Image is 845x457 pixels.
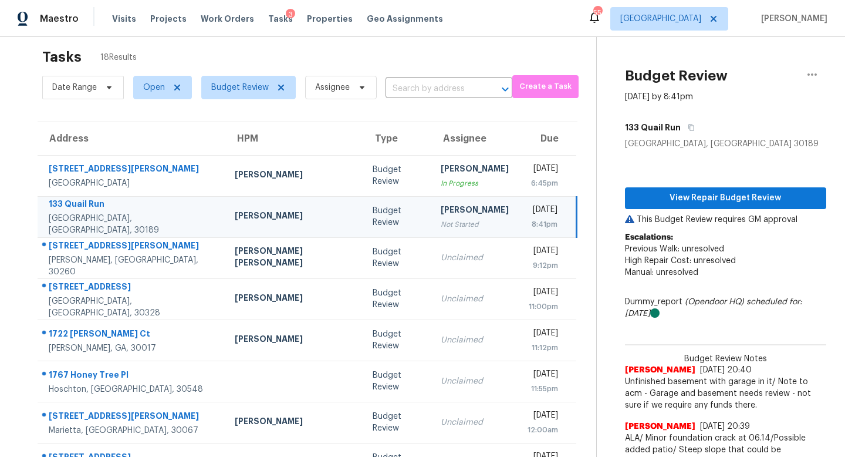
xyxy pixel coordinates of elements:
[235,245,353,271] div: [PERSON_NAME] [PERSON_NAME]
[528,204,557,219] div: [DATE]
[677,353,774,365] span: Budget Review Notes
[681,117,697,138] button: Copy Address
[150,13,187,25] span: Projects
[373,205,422,228] div: Budget Review
[40,13,79,25] span: Maestro
[49,384,216,395] div: Hoschton, [GEOGRAPHIC_DATA], 30548
[431,122,518,155] th: Assignee
[593,7,601,19] div: 55
[528,383,558,395] div: 11:55pm
[373,287,422,311] div: Budget Review
[315,82,350,93] span: Assignee
[625,296,826,320] div: Dummy_report
[528,342,558,354] div: 11:12pm
[373,369,422,393] div: Budget Review
[518,80,573,93] span: Create a Task
[268,15,293,23] span: Tasks
[49,425,216,436] div: Marietta, [GEOGRAPHIC_DATA], 30067
[112,13,136,25] span: Visits
[625,376,826,411] span: Unfinished basement with garage in it/ Note to acm - Garage and basement needs review - not sure ...
[143,82,165,93] span: Open
[235,292,353,307] div: [PERSON_NAME]
[201,13,254,25] span: Work Orders
[625,268,698,277] span: Manual: unresolved
[625,257,736,265] span: High Repair Cost: unresolved
[700,366,752,374] span: [DATE] 20:40
[367,13,443,25] span: Geo Assignments
[518,122,576,155] th: Due
[49,328,216,342] div: 1722 [PERSON_NAME] Ct
[373,328,422,352] div: Budget Review
[700,422,750,431] span: [DATE] 20:39
[49,163,216,177] div: [STREET_ADDRESS][PERSON_NAME]
[625,138,826,150] div: [GEOGRAPHIC_DATA], [GEOGRAPHIC_DATA] 30189
[528,424,558,436] div: 12:00am
[441,252,509,264] div: Unclaimed
[373,246,422,270] div: Budget Review
[528,286,558,301] div: [DATE]
[528,409,558,424] div: [DATE]
[620,13,701,25] span: [GEOGRAPHIC_DATA]
[49,213,216,236] div: [GEOGRAPHIC_DATA], [GEOGRAPHIC_DATA], 30189
[625,298,802,318] i: scheduled for: [DATE]
[225,122,363,155] th: HPM
[625,245,724,253] span: Previous Walk: unresolved
[373,164,422,187] div: Budget Review
[49,342,216,354] div: [PERSON_NAME], GA, 30017
[441,375,509,387] div: Unclaimed
[441,163,509,177] div: [PERSON_NAME]
[528,163,558,177] div: [DATE]
[528,301,558,312] div: 11:00pm
[497,81,513,98] button: Open
[625,214,826,226] p: This Budget Review requires GM approval
[625,364,695,376] span: [PERSON_NAME]
[528,327,558,342] div: [DATE]
[528,219,557,230] div: 8:41pm
[441,219,509,230] div: Not Started
[441,177,509,189] div: In Progress
[49,295,216,319] div: [GEOGRAPHIC_DATA], [GEOGRAPHIC_DATA], 30328
[625,233,673,241] b: Escalations:
[363,122,432,155] th: Type
[528,368,558,383] div: [DATE]
[52,82,97,93] span: Date Range
[235,210,353,224] div: [PERSON_NAME]
[528,260,558,271] div: 9:12pm
[100,52,137,63] span: 18 Results
[528,245,558,260] div: [DATE]
[235,415,353,430] div: [PERSON_NAME]
[42,51,82,63] h2: Tasks
[386,80,479,98] input: Search by address
[235,169,353,183] div: [PERSON_NAME]
[49,410,216,425] div: [STREET_ADDRESS][PERSON_NAME]
[286,9,295,21] div: 3
[441,204,509,219] div: [PERSON_NAME]
[49,369,216,384] div: 1767 Honey Tree Pl
[625,421,695,432] span: [PERSON_NAME]
[49,177,216,189] div: [GEOGRAPHIC_DATA]
[373,411,422,434] div: Budget Review
[49,281,216,295] div: [STREET_ADDRESS]
[625,70,728,82] h2: Budget Review
[441,416,509,428] div: Unclaimed
[235,333,353,348] div: [PERSON_NAME]
[756,13,827,25] span: [PERSON_NAME]
[38,122,225,155] th: Address
[49,198,216,213] div: 133 Quail Run
[441,334,509,346] div: Unclaimed
[441,293,509,305] div: Unclaimed
[49,254,216,278] div: [PERSON_NAME], [GEOGRAPHIC_DATA], 30260
[49,240,216,254] div: [STREET_ADDRESS][PERSON_NAME]
[685,298,744,306] i: (Opendoor HQ)
[307,13,353,25] span: Properties
[528,177,558,189] div: 6:45pm
[625,187,826,209] button: View Repair Budget Review
[634,191,817,206] span: View Repair Budget Review
[512,75,579,98] button: Create a Task
[211,82,269,93] span: Budget Review
[625,122,681,133] h5: 133 Quail Run
[625,91,693,103] div: [DATE] by 8:41pm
